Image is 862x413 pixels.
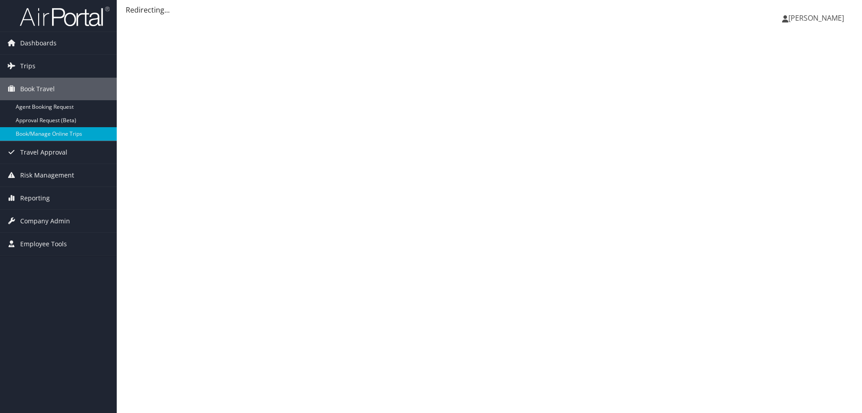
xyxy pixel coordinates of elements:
[20,55,35,77] span: Trips
[20,32,57,54] span: Dashboards
[20,6,110,27] img: airportal-logo.png
[782,4,853,31] a: [PERSON_NAME]
[788,13,844,23] span: [PERSON_NAME]
[20,141,67,164] span: Travel Approval
[20,233,67,255] span: Employee Tools
[20,78,55,100] span: Book Travel
[20,164,74,187] span: Risk Management
[126,4,853,15] div: Redirecting...
[20,210,70,232] span: Company Admin
[20,187,50,209] span: Reporting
